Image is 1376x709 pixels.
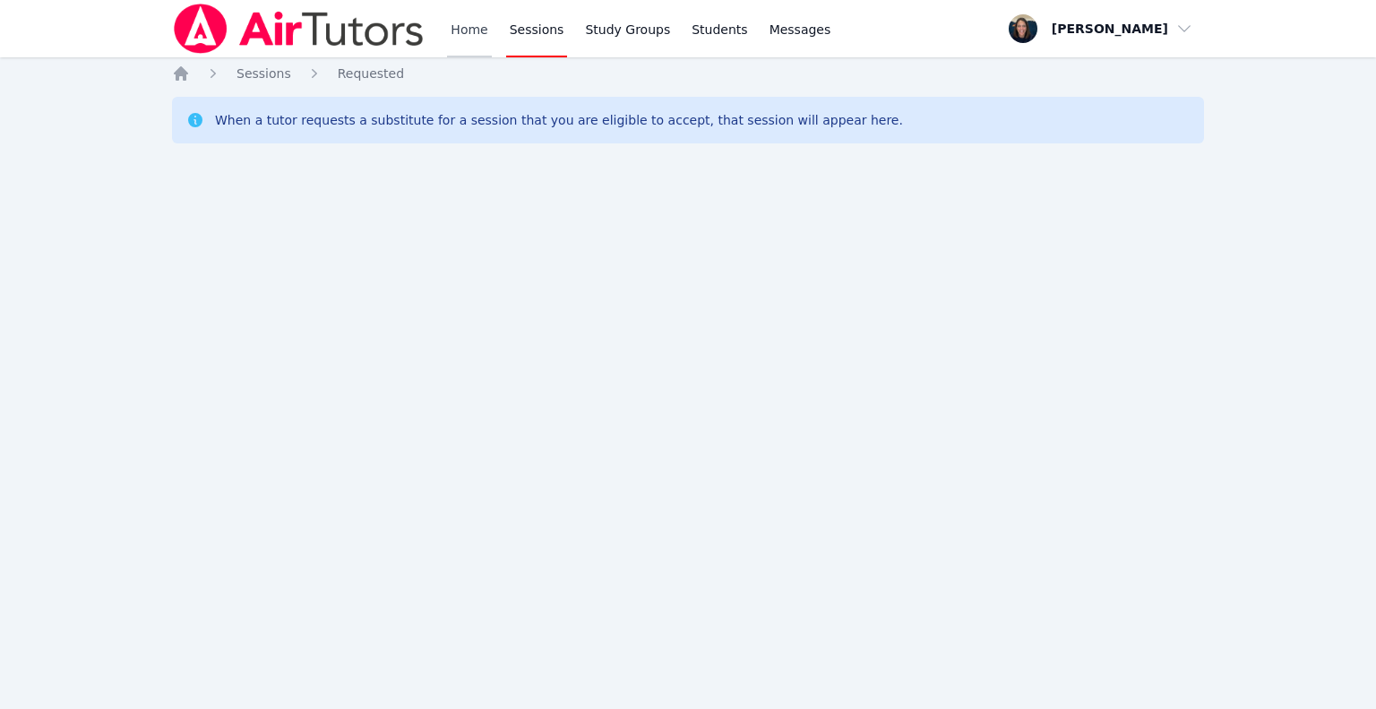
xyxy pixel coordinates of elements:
[215,111,903,129] div: When a tutor requests a substitute for a session that you are eligible to accept, that session wi...
[236,65,291,82] a: Sessions
[770,21,831,39] span: Messages
[338,66,404,81] span: Requested
[172,65,1204,82] nav: Breadcrumb
[338,65,404,82] a: Requested
[236,66,291,81] span: Sessions
[172,4,426,54] img: Air Tutors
